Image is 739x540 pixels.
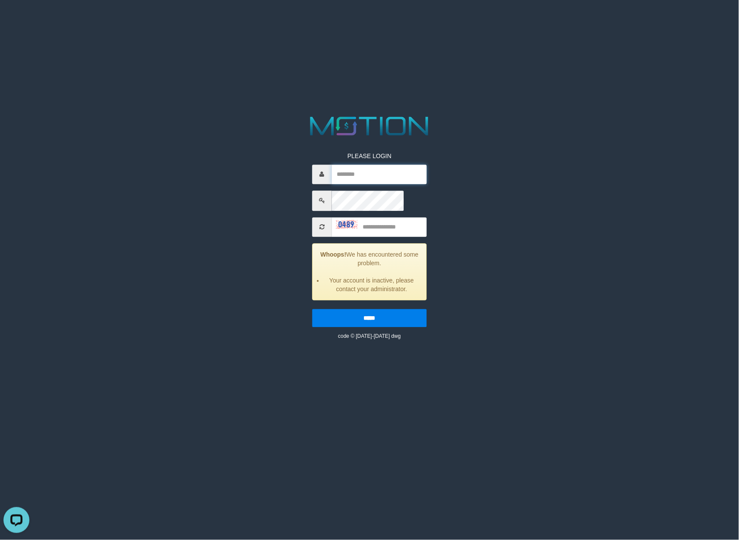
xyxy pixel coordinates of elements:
button: Open LiveChat chat widget [3,3,29,29]
li: Your account is inactive, please contact your administrator. [323,276,420,293]
strong: Whoops! [321,251,347,258]
img: MOTION_logo.png [305,113,434,139]
div: We has encountered some problem. [312,243,427,300]
small: code © [DATE]-[DATE] dwg [338,333,401,339]
p: PLEASE LOGIN [312,152,427,160]
img: captcha [336,220,357,229]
